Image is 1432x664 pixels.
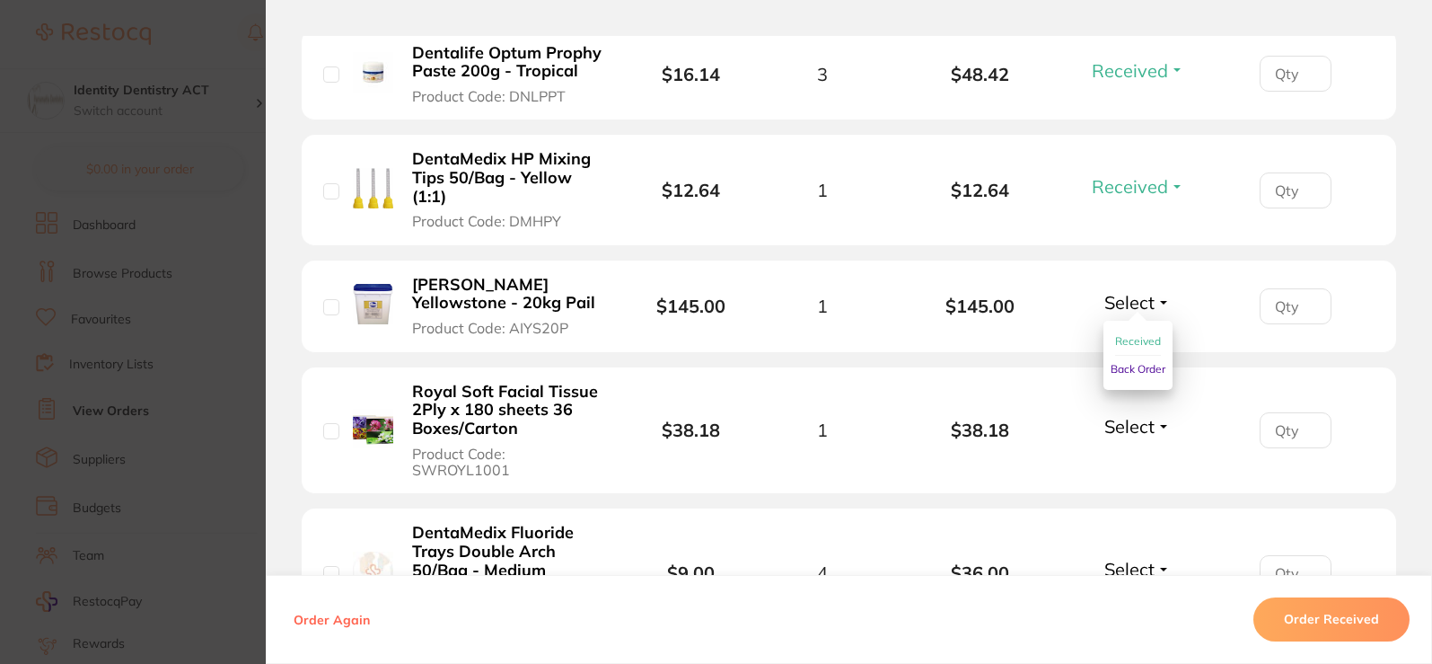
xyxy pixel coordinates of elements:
span: Received [1115,334,1161,348]
span: Select [1104,291,1155,314]
button: [PERSON_NAME] Yellowstone - 20kg Pail Product Code: AIYS20P [407,275,612,338]
b: $48.42 [901,64,1059,84]
b: $16.14 [662,63,720,85]
button: Royal Soft Facial Tissue 2Ply x 180 sheets 36 Boxes/Carton Product Code: SWROYL1001 [407,382,612,480]
span: Received [1092,175,1168,198]
span: Product Code: AIYS20P [412,320,568,336]
input: Qty [1260,173,1331,208]
b: Royal Soft Facial Tissue 2Ply x 180 sheets 36 Boxes/Carton [412,383,607,438]
b: $12.64 [662,179,720,201]
img: DentaMedix Fluoride Trays Double Arch 50/Bag - Medium (White) [353,552,393,592]
input: Qty [1260,288,1331,324]
button: Back Order [1111,356,1165,383]
b: [PERSON_NAME] Yellowstone - 20kg Pail [412,276,607,313]
b: Dentalife Optum Prophy Paste 200g - Tropical [412,44,607,81]
b: DentaMedix Fluoride Trays Double Arch 50/Bag - Medium (White) [412,524,607,598]
button: Dentalife Optum Prophy Paste 200g - Tropical Product Code: DNLPPT [407,43,612,106]
b: $9.00 [667,562,715,584]
input: Qty [1260,56,1331,92]
img: Ainsworth Yellowstone - 20kg Pail [353,284,393,324]
button: Received [1086,175,1190,198]
img: Dentalife Optum Prophy Paste 200g - Tropical [353,52,393,93]
button: Select [1099,415,1176,438]
b: $36.00 [901,562,1059,583]
span: Select [1104,415,1155,438]
span: Product Code: DMHPY [412,213,561,229]
b: $38.18 [662,419,720,441]
span: Product Code: DNLPPT [412,88,566,104]
span: Back Order [1111,362,1165,376]
button: Received [1086,59,1190,82]
span: Product Code: SWROYL1001 [412,446,607,479]
b: $145.00 [901,296,1059,316]
button: Select [1099,558,1176,580]
span: 3 [817,64,828,84]
b: $145.00 [656,295,725,317]
span: 1 [817,420,828,440]
img: Royal Soft Facial Tissue 2Ply x 180 sheets 36 Boxes/Carton [353,409,393,449]
span: 1 [817,180,828,200]
span: 1 [817,296,828,316]
b: DentaMedix HP Mixing Tips 50/Bag - Yellow (1:1) [412,150,607,206]
span: Received [1092,59,1168,82]
button: Received [1115,328,1161,356]
button: Select [1099,291,1176,314]
input: Qty [1260,555,1331,591]
button: Order Received [1253,598,1410,642]
button: DentaMedix HP Mixing Tips 50/Bag - Yellow (1:1) Product Code: DMHPY [407,149,612,230]
span: 4 [817,562,828,583]
span: Select [1104,558,1155,580]
button: DentaMedix Fluoride Trays Double Arch 50/Bag - Medium (White) Product Code: DMFTM [407,523,612,623]
button: Order Again [288,612,375,628]
b: $38.18 [901,420,1059,440]
b: $12.64 [901,180,1059,200]
img: DentaMedix HP Mixing Tips 50/Bag - Yellow (1:1) [353,168,393,208]
input: Qty [1260,412,1331,448]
